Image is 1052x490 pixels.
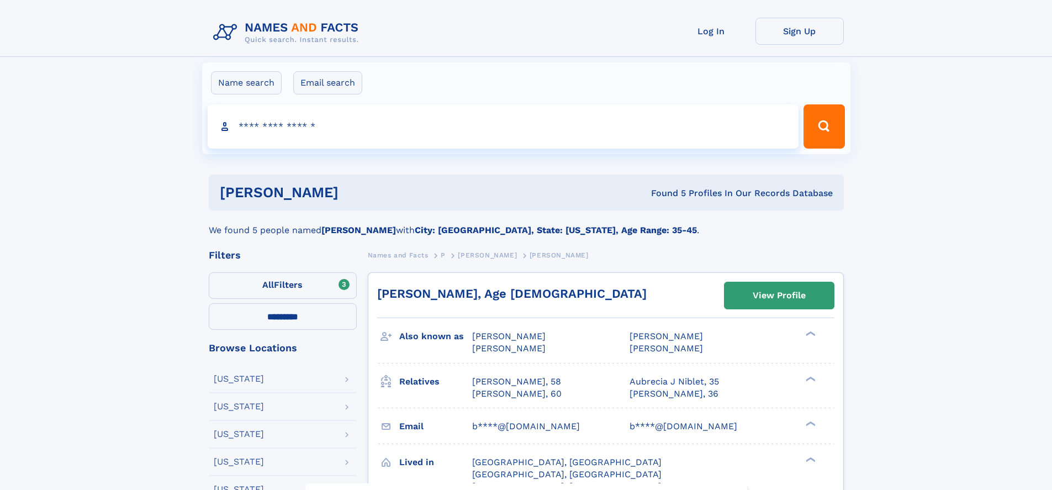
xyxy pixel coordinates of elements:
[630,376,719,388] a: Aubrecia J Niblet, 35
[399,453,472,472] h3: Lived in
[472,376,561,388] a: [PERSON_NAME], 58
[214,375,264,383] div: [US_STATE]
[209,272,357,299] label: Filters
[458,251,517,259] span: [PERSON_NAME]
[472,388,562,400] a: [PERSON_NAME], 60
[472,331,546,341] span: [PERSON_NAME]
[803,330,816,338] div: ❯
[209,210,844,237] div: We found 5 people named with .
[725,282,834,309] a: View Profile
[209,18,368,48] img: Logo Names and Facts
[803,456,816,463] div: ❯
[262,280,274,290] span: All
[630,331,703,341] span: [PERSON_NAME]
[472,343,546,354] span: [PERSON_NAME]
[472,457,662,467] span: [GEOGRAPHIC_DATA], [GEOGRAPHIC_DATA]
[472,469,662,480] span: [GEOGRAPHIC_DATA], [GEOGRAPHIC_DATA]
[803,420,816,427] div: ❯
[321,225,396,235] b: [PERSON_NAME]
[220,186,495,199] h1: [PERSON_NAME]
[441,251,446,259] span: P
[755,18,844,45] a: Sign Up
[293,71,362,94] label: Email search
[399,327,472,346] h3: Also known as
[803,104,844,149] button: Search Button
[211,71,282,94] label: Name search
[399,417,472,436] h3: Email
[495,187,833,199] div: Found 5 Profiles In Our Records Database
[753,283,806,308] div: View Profile
[530,251,589,259] span: [PERSON_NAME]
[458,248,517,262] a: [PERSON_NAME]
[214,402,264,411] div: [US_STATE]
[441,248,446,262] a: P
[214,430,264,439] div: [US_STATE]
[214,457,264,466] div: [US_STATE]
[208,104,799,149] input: search input
[377,287,647,301] a: [PERSON_NAME], Age [DEMOGRAPHIC_DATA]
[667,18,755,45] a: Log In
[803,375,816,382] div: ❯
[368,248,429,262] a: Names and Facts
[630,388,718,400] a: [PERSON_NAME], 36
[399,372,472,391] h3: Relatives
[415,225,697,235] b: City: [GEOGRAPHIC_DATA], State: [US_STATE], Age Range: 35-45
[209,343,357,353] div: Browse Locations
[630,343,703,354] span: [PERSON_NAME]
[209,250,357,260] div: Filters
